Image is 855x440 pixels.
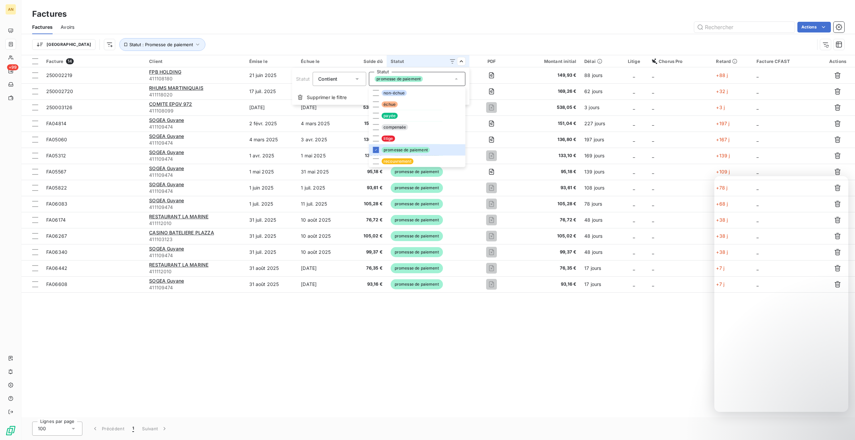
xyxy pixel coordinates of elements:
[307,94,347,101] span: Supprimer le filtre
[382,124,408,130] span: compensée
[382,101,398,107] span: échue
[382,113,398,119] span: payée
[832,417,848,433] iframe: Intercom live chat
[318,76,337,82] span: Contient
[375,76,423,82] span: promesse de paiement
[714,176,848,412] iframe: Intercom live chat
[382,147,430,153] span: promesse de paiement
[382,158,413,164] span: recouvrement
[296,76,310,82] span: Statut
[382,90,407,96] span: non-échue
[382,136,395,142] span: litige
